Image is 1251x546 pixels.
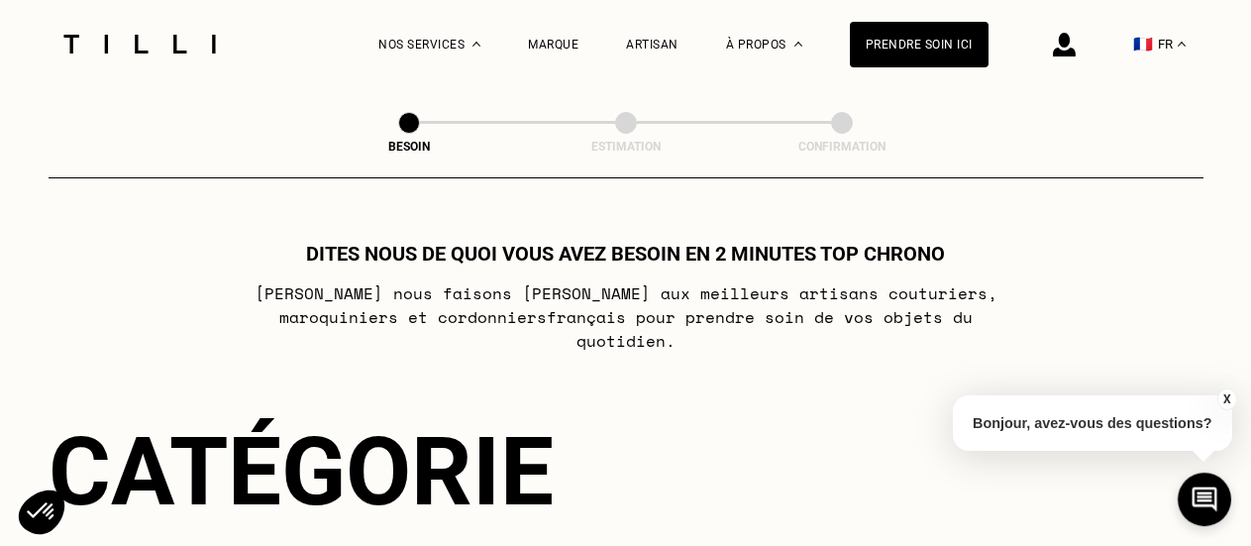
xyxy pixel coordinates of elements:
[743,140,941,154] div: Confirmation
[794,42,802,47] img: Menu déroulant à propos
[1133,35,1153,54] span: 🇫🇷
[1053,33,1076,56] img: icône connexion
[850,22,989,67] a: Prendre soin ici
[527,140,725,154] div: Estimation
[310,140,508,154] div: Besoin
[528,38,578,52] a: Marque
[56,35,223,54] img: Logo du service de couturière Tilli
[1216,388,1236,410] button: X
[49,416,1203,527] div: Catégorie
[953,395,1232,451] p: Bonjour, avez-vous des questions?
[233,281,1018,353] p: [PERSON_NAME] nous faisons [PERSON_NAME] aux meilleurs artisans couturiers , maroquiniers et cord...
[1178,42,1186,47] img: menu déroulant
[626,38,678,52] a: Artisan
[472,42,480,47] img: Menu déroulant
[306,242,945,266] h1: Dites nous de quoi vous avez besoin en 2 minutes top chrono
